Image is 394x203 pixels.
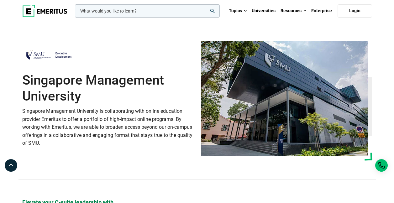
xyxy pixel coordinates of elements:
[22,46,76,65] img: Singapore Management University
[22,72,193,104] h1: Singapore Management University
[22,107,193,147] p: Singapore Management University is collaborating with online education provider Emeritus to offer...
[201,41,368,156] img: Singapore Management University
[75,4,220,18] input: woocommerce-product-search-field-0
[338,4,372,18] a: Login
